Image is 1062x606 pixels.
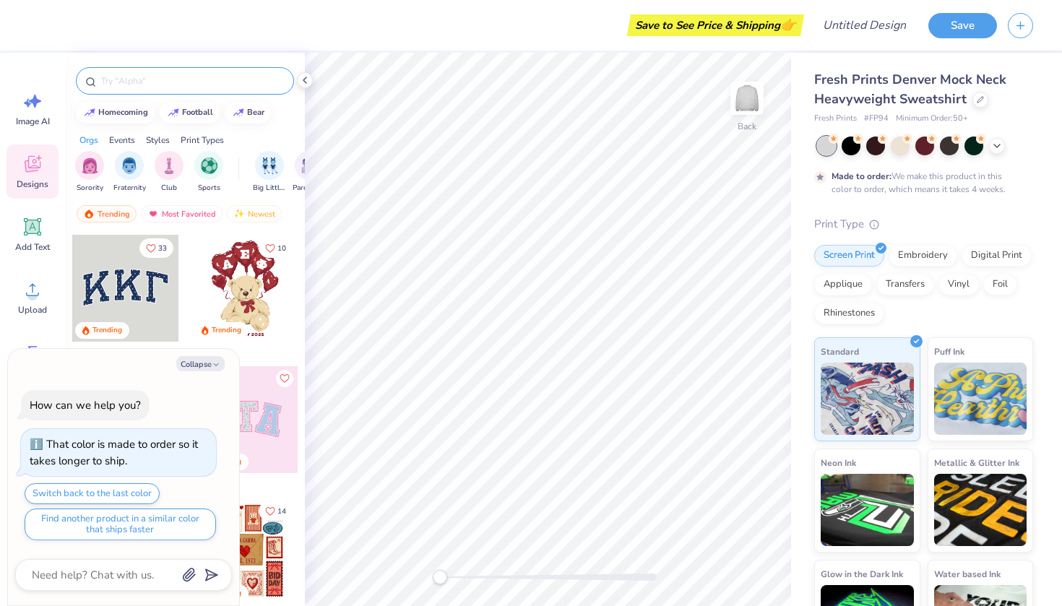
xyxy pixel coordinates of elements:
button: filter button [293,151,326,194]
button: filter button [113,151,146,194]
div: Print Type [814,216,1033,233]
strong: Made to order: [832,170,892,182]
span: Club [161,183,177,194]
button: filter button [155,151,184,194]
span: 👉 [780,16,796,33]
span: # FP94 [864,113,889,125]
button: Save [928,13,997,38]
div: Trending [212,325,241,336]
span: Sorority [77,183,103,194]
div: Orgs [79,134,98,147]
div: Trending [77,205,137,222]
span: Standard [821,344,859,359]
span: Glow in the Dark Ink [821,566,903,581]
div: We make this product in this color to order, which means it takes 4 weeks. [832,170,1009,196]
img: newest.gif [233,209,245,219]
div: Events [109,134,135,147]
button: filter button [253,151,286,194]
span: Sports [198,183,220,194]
input: Try "Alpha" [100,74,285,88]
div: football [182,108,213,116]
input: Untitled Design [811,11,918,40]
div: bear [247,108,264,116]
button: Collapse [176,356,225,371]
button: Like [259,238,293,258]
div: Newest [227,205,282,222]
button: bear [225,102,271,124]
div: filter for Fraternity [113,151,146,194]
span: Big Little Reveal [253,183,286,194]
div: Vinyl [938,274,979,295]
img: trend_line.gif [84,108,95,117]
img: most_fav.gif [147,209,159,219]
span: Metallic & Glitter Ink [934,455,1019,470]
span: Upload [18,304,47,316]
img: Puff Ink [934,363,1027,435]
div: Foil [983,274,1017,295]
img: Club Image [161,157,177,174]
div: filter for Sorority [75,151,104,194]
div: Save to See Price & Shipping [631,14,800,36]
div: Back [738,120,756,133]
button: Find another product in a similar color that ships faster [25,508,216,540]
span: 14 [277,508,286,515]
img: Sports Image [201,157,217,174]
span: 10 [277,245,286,252]
img: trend_line.gif [233,108,244,117]
img: trend_line.gif [168,108,179,117]
button: Like [259,501,293,521]
span: Add Text [15,241,50,253]
div: Accessibility label [433,570,447,584]
div: filter for Sports [194,151,223,194]
div: Screen Print [814,245,884,267]
span: Image AI [16,116,50,127]
button: Switch back to the last color [25,483,160,504]
span: Parent's Weekend [293,183,326,194]
span: Neon Ink [821,455,856,470]
img: Metallic & Glitter Ink [934,474,1027,546]
img: Sorority Image [82,157,98,174]
span: Water based Ink [934,566,1001,581]
div: Transfers [876,274,934,295]
div: How can we help you? [30,398,141,412]
button: filter button [194,151,223,194]
button: homecoming [76,102,155,124]
span: Puff Ink [934,344,964,359]
div: Most Favorited [141,205,223,222]
div: Styles [146,134,170,147]
span: Fraternity [113,183,146,194]
span: Fresh Prints Denver Mock Neck Heavyweight Sweatshirt [814,71,1006,108]
span: 33 [158,245,167,252]
button: Like [276,370,293,387]
button: football [160,102,220,124]
div: Applique [814,274,872,295]
img: Fraternity Image [121,157,137,174]
div: Digital Print [962,245,1032,267]
span: Minimum Order: 50 + [896,113,968,125]
div: Trending [92,325,122,336]
div: Print Types [181,134,224,147]
img: Back [733,84,761,113]
div: filter for Club [155,151,184,194]
img: Neon Ink [821,474,914,546]
div: Embroidery [889,245,957,267]
img: Standard [821,363,914,435]
div: That color is made to order so it takes longer to ship. [30,437,198,468]
img: trending.gif [83,209,95,219]
img: Big Little Reveal Image [262,157,277,174]
button: filter button [75,151,104,194]
img: Parent's Weekend Image [301,157,318,174]
span: Fresh Prints [814,113,857,125]
button: Like [139,238,173,258]
div: homecoming [98,108,148,116]
div: filter for Parent's Weekend [293,151,326,194]
span: Designs [17,178,48,190]
div: Rhinestones [814,303,884,324]
div: filter for Big Little Reveal [253,151,286,194]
